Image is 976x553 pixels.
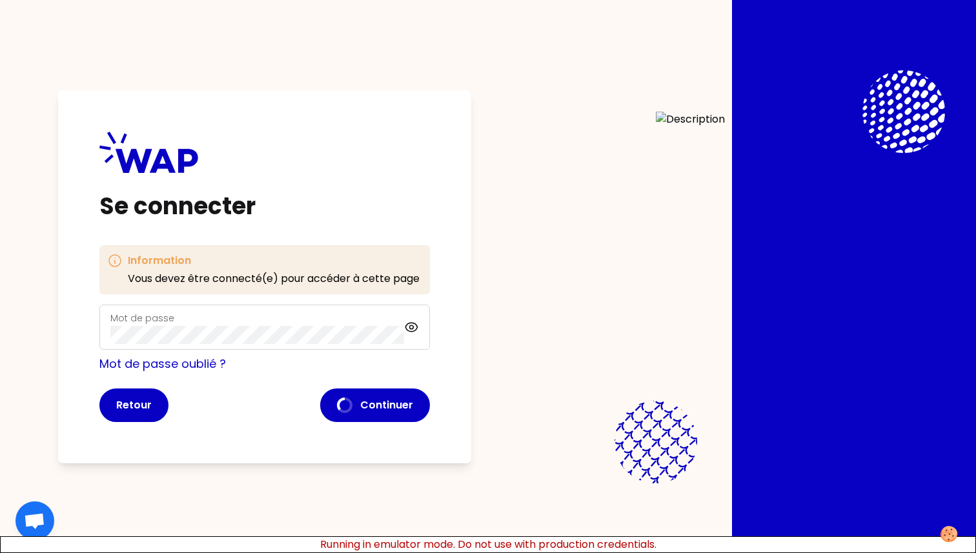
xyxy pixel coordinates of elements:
[128,271,420,287] p: Vous devez être connecté(e) pour accéder à cette page
[320,388,430,422] button: Continuer
[128,253,420,268] h3: Information
[931,518,966,550] button: Manage your preferences about cookies
[99,194,430,219] h1: Se connecter
[99,388,168,422] button: Retour
[15,501,54,540] a: Ouvrir le chat
[656,112,725,442] img: Description
[99,356,226,372] a: Mot de passe oublié ?
[110,312,174,325] label: Mot de passe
